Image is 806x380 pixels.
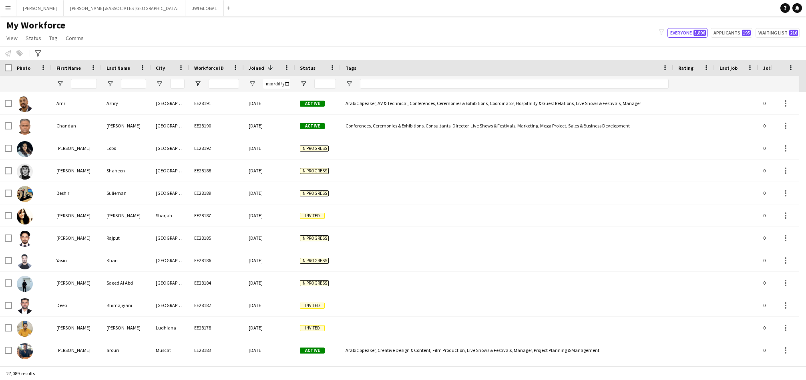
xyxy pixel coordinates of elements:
[52,294,102,316] div: Deep
[6,19,65,31] span: My Workforce
[6,34,18,42] span: View
[189,92,244,114] div: EE28191
[52,272,102,294] div: [PERSON_NAME]
[107,80,114,87] button: Open Filter Menu
[185,0,224,16] button: JWI GLOBAL
[151,137,189,159] div: [GEOGRAPHIC_DATA]
[170,79,185,89] input: City Filter Input
[102,317,151,339] div: [PERSON_NAME]
[244,227,295,249] div: [DATE]
[189,204,244,226] div: EE28187
[189,249,244,271] div: EE28186
[71,79,97,89] input: First Name Filter Input
[763,65,805,71] span: Jobs (last 90 days)
[156,65,165,71] span: City
[49,34,58,42] span: Tag
[17,343,33,359] img: marcel arouri
[3,33,21,43] a: View
[17,208,33,224] img: Mariya Moiz
[244,137,295,159] div: [DATE]
[151,160,189,182] div: [GEOGRAPHIC_DATA]
[300,258,329,264] span: In progress
[17,231,33,247] img: Snehil Rajput
[17,276,33,292] img: Abdullah Saeed Al Abd
[300,280,329,286] span: In progress
[151,339,189,361] div: Muscat
[52,317,102,339] div: [PERSON_NAME]
[189,182,244,204] div: EE28189
[102,249,151,271] div: Khan
[102,160,151,182] div: Shaheen
[346,80,353,87] button: Open Filter Menu
[102,115,151,137] div: [PERSON_NAME]
[17,119,33,135] img: Chandan Shanbhag
[693,30,706,36] span: 5,896
[16,0,64,16] button: [PERSON_NAME]
[151,249,189,271] div: [GEOGRAPHIC_DATA]
[720,65,738,71] span: Last job
[244,160,295,182] div: [DATE]
[52,227,102,249] div: [PERSON_NAME]
[121,79,146,89] input: Last Name Filter Input
[300,123,325,129] span: Active
[151,182,189,204] div: [GEOGRAPHIC_DATA]
[341,115,673,137] div: Conferences, Ceremonies & Exhibitions, Consultants, Director, Live Shows & Festivals, Marketing, ...
[300,190,329,196] span: In progress
[52,137,102,159] div: [PERSON_NAME]
[22,33,44,43] a: Status
[151,227,189,249] div: [GEOGRAPHIC_DATA]
[151,272,189,294] div: [GEOGRAPHIC_DATA] /abudhabi
[17,141,33,157] img: Sonia Lobo
[151,317,189,339] div: Ludhiana
[341,92,673,114] div: Arabic Speaker, AV & Technical, Conferences, Ceremonies & Exhibitions, Coordinator, Hospitality &...
[33,49,43,58] app-action-btn: Advanced filters
[102,227,151,249] div: Rajput
[17,96,33,112] img: Amr Ashry
[66,34,84,42] span: Comms
[56,80,64,87] button: Open Filter Menu
[300,146,329,152] span: In progress
[56,65,81,71] span: First Name
[189,317,244,339] div: EE28178
[64,0,185,16] button: [PERSON_NAME] & ASSOCIATES [GEOGRAPHIC_DATA]
[244,204,295,226] div: [DATE]
[52,204,102,226] div: [PERSON_NAME]
[151,115,189,137] div: [GEOGRAPHIC_DATA]
[346,65,356,71] span: Tags
[17,164,33,180] img: Adnan Shaheen
[300,213,325,219] span: Invited
[300,303,325,309] span: Invited
[102,204,151,226] div: [PERSON_NAME]
[667,28,708,38] button: Everyone5,896
[189,160,244,182] div: EE28188
[52,92,102,114] div: Amr
[194,65,224,71] span: Workforce ID
[249,65,264,71] span: Joined
[263,79,290,89] input: Joined Filter Input
[360,79,669,89] input: Tags Filter Input
[52,182,102,204] div: Beshir
[52,249,102,271] div: Yasin
[244,339,295,361] div: [DATE]
[300,65,316,71] span: Status
[17,298,33,314] img: Deep Bhimajiyani
[151,92,189,114] div: [GEOGRAPHIC_DATA]
[17,253,33,269] img: Yasin Khan
[244,249,295,271] div: [DATE]
[756,28,800,38] button: Waiting list216
[189,339,244,361] div: EE28183
[244,115,295,137] div: [DATE]
[52,115,102,137] div: Chandan
[300,101,325,107] span: Active
[102,339,151,361] div: arouri
[314,79,336,89] input: Status Filter Input
[189,115,244,137] div: EE28190
[156,80,163,87] button: Open Filter Menu
[244,294,295,316] div: [DATE]
[711,28,752,38] button: Applicants195
[789,30,798,36] span: 216
[17,65,30,71] span: Photo
[107,65,130,71] span: Last Name
[102,294,151,316] div: Bhimajiyani
[341,339,673,361] div: Arabic Speaker, Creative Design & Content, Film Production, Live Shows & Festivals, Manager, Proj...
